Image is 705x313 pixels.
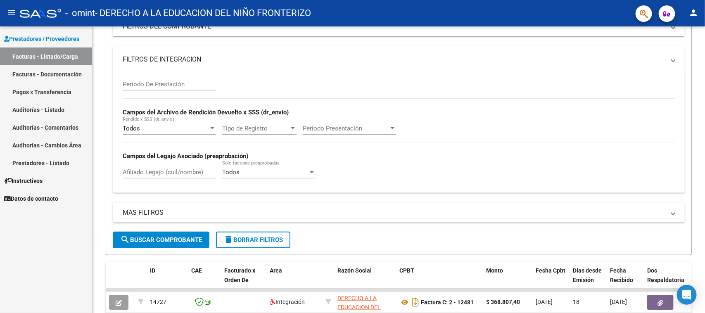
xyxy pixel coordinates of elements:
datatable-header-cell: Razón Social [334,262,396,298]
mat-expansion-panel-header: FILTROS DE INTEGRACION [113,46,685,73]
datatable-header-cell: CAE [188,262,221,298]
span: Buscar Comprobante [120,236,202,244]
span: Datos de contacto [4,194,58,203]
button: Buscar Comprobante [113,232,209,248]
div: FILTROS DE INTEGRACION [113,73,685,193]
datatable-header-cell: Días desde Emisión [570,262,607,298]
datatable-header-cell: ID [147,262,188,298]
strong: $ 368.807,40 [486,299,520,305]
span: Monto [486,267,503,274]
datatable-header-cell: Monto [483,262,532,298]
span: Tipo de Registro [222,125,289,132]
span: Borrar Filtros [223,236,283,244]
span: Fecha Cpbt [536,267,565,274]
span: Facturado x Orden De [224,267,255,283]
span: Todos [222,168,240,176]
datatable-header-cell: Fecha Recibido [607,262,644,298]
button: Borrar Filtros [216,232,290,248]
span: - DERECHO A LA EDUCACION DEL NIÑO FRONTERIZO [95,4,311,22]
strong: Campos del Legajo Asociado (preaprobación) [123,152,248,160]
mat-panel-title: MAS FILTROS [123,208,665,217]
i: Descargar documento [410,296,421,309]
span: [DATE] [610,299,627,305]
span: ID [150,267,155,274]
datatable-header-cell: Facturado x Orden De [221,262,266,298]
strong: Factura C: 2 - 12481 [421,299,474,306]
strong: Campos del Archivo de Rendición Devuelto x SSS (dr_envio) [123,109,289,116]
datatable-header-cell: Fecha Cpbt [532,262,570,298]
datatable-header-cell: CPBT [396,262,483,298]
span: - omint [65,4,95,22]
span: Instructivos [4,176,43,185]
span: CAE [191,267,202,274]
span: 18 [573,299,579,305]
datatable-header-cell: Doc Respaldatoria [644,262,693,298]
mat-expansion-panel-header: MAS FILTROS [113,203,685,223]
span: Area [270,267,282,274]
mat-panel-title: FILTROS DE INTEGRACION [123,55,665,64]
mat-icon: search [120,235,130,244]
span: Período Presentación [303,125,389,132]
span: Integración [270,299,305,305]
span: Doc Respaldatoria [647,267,684,283]
span: Razón Social [337,267,372,274]
span: Fecha Recibido [610,267,633,283]
div: Open Intercom Messenger [677,285,697,305]
mat-icon: person [688,8,698,18]
mat-icon: menu [7,8,17,18]
span: Prestadores / Proveedores [4,34,79,43]
mat-icon: delete [223,235,233,244]
span: Días desde Emisión [573,267,602,283]
datatable-header-cell: Area [266,262,322,298]
span: 14727 [150,299,166,305]
span: [DATE] [536,299,553,305]
span: Todos [123,125,140,132]
div: 30678688092 [337,294,393,311]
span: CPBT [399,267,414,274]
